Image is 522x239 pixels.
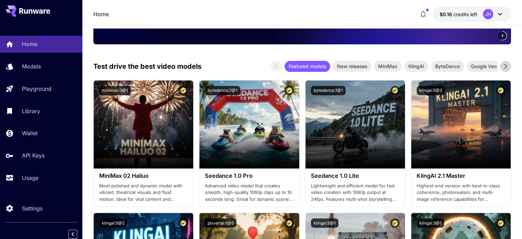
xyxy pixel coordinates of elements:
[431,61,464,72] div: ByteDance
[433,6,511,22] button: $0.161JH
[305,80,405,169] img: alt
[199,80,299,169] img: alt
[453,11,477,17] span: credits left
[93,61,201,72] p: Test drive the best video models
[431,63,464,70] span: ByteDance
[22,174,38,182] p: Usage
[417,183,505,203] p: Highest-end version with best-in-class coherence, photorealism, and multi-image reference capabil...
[22,107,40,115] p: Library
[467,61,501,72] div: Google Veo
[417,86,445,95] button: klingai:5@3
[333,61,371,72] div: New releases
[285,63,330,70] span: Featured models
[99,86,131,95] button: minimax:3@1
[22,40,37,48] p: Home
[285,86,294,95] button: Certified Model – Vetted for best performance and includes a commercial license.
[285,61,330,72] div: Featured models
[22,85,51,93] p: Playground
[99,183,188,203] p: Most polished and dynamic model with vibrant, theatrical visuals and fluid motion. Ideal for vira...
[99,218,127,228] button: klingai:5@2
[390,86,399,95] button: Certified Model – Vetted for best performance and includes a commercial license.
[285,218,294,228] button: Certified Model – Vetted for best performance and includes a commercial license.
[440,11,477,18] div: $0.161
[311,218,338,228] button: klingai:5@1
[22,129,38,137] p: Wallet
[501,33,503,38] span: 3
[404,63,428,70] span: KlingAI
[467,63,501,70] span: Google Veo
[496,86,505,95] button: Certified Model – Vetted for best performance and includes a commercial license.
[411,80,511,169] img: alt
[205,183,293,203] p: Advanced video model that creates smooth, high-quality 1080p clips up to 10 seconds long. Great f...
[390,218,399,228] button: Certified Model – Vetted for best performance and includes a commercial license.
[99,173,188,179] h3: MiniMax 02 Hailuo
[440,11,453,17] span: $0.16
[22,62,41,70] p: Models
[311,173,399,179] h3: Seedance 1.0 Lite
[178,218,188,228] button: Certified Model – Vetted for best performance and includes a commercial license.
[417,173,505,179] h3: KlingAI 2.1 Master
[311,86,346,95] button: bytedance:1@1
[22,151,45,160] p: API Keys
[374,63,402,70] span: MiniMax
[93,10,109,18] nav: breadcrumb
[311,183,399,203] p: Lightweight and efficient model for fast video creation with 1080p output at 24fps. Features mult...
[417,218,444,228] button: klingai:3@1
[22,204,43,213] p: Settings
[496,218,505,228] button: Certified Model – Vetted for best performance and includes a commercial license.
[205,218,236,228] button: pixverse:1@5
[94,80,193,169] img: alt
[333,63,371,70] span: New releases
[483,9,493,19] div: JH
[205,86,240,95] button: bytedance:2@1
[68,230,77,239] button: Collapse sidebar
[404,61,428,72] div: KlingAI
[374,61,402,72] div: MiniMax
[205,173,293,179] h3: Seedance 1.0 Pro
[93,10,109,18] a: Home
[178,86,188,95] button: Certified Model – Vetted for best performance and includes a commercial license.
